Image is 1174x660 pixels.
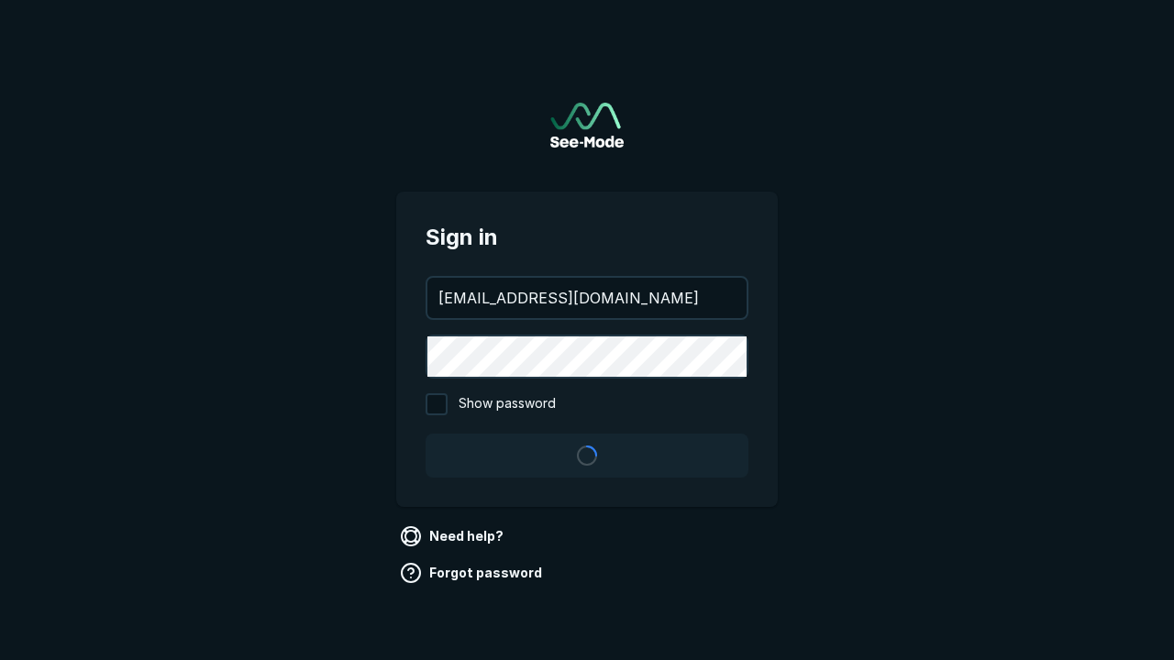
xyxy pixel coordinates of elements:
span: Show password [459,393,556,415]
a: Need help? [396,522,511,551]
span: Sign in [426,221,748,254]
img: See-Mode Logo [550,103,624,148]
a: Forgot password [396,558,549,588]
input: your@email.com [427,278,747,318]
a: Go to sign in [550,103,624,148]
